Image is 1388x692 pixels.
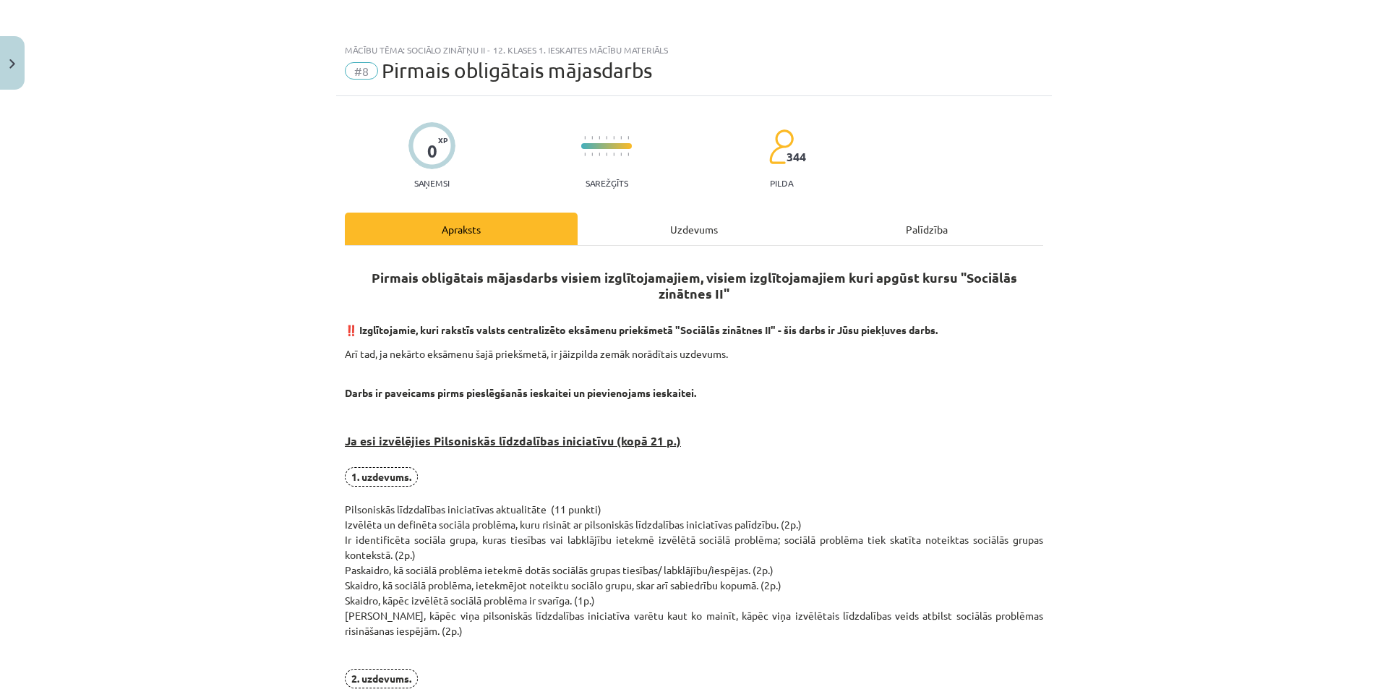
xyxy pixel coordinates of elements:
[427,141,437,161] div: 0
[810,213,1043,245] div: Palīdzība
[613,153,614,156] img: icon-short-line-57e1e144782c952c97e751825c79c345078a6d821885a25fce030b3d8c18986b.svg
[620,136,622,140] img: icon-short-line-57e1e144782c952c97e751825c79c345078a6d821885a25fce030b3d8c18986b.svg
[345,346,1043,362] p: Arī tad, ja nekārto eksāmenu šajā priekšmetā, ir jāizpilda zemāk norādītais uzdevums.
[345,213,578,245] div: Apraksts
[345,386,696,399] strong: Darbs ir paveicams pirms pieslēgšanās ieskaitei un pievienojams ieskaitei.
[372,269,1017,302] strong: Pirmais obligātais mājasdarbs visiem izglītojamajiem, visiem izglītojamajiem kuri apgūst kursu "S...
[591,153,593,156] img: icon-short-line-57e1e144782c952c97e751825c79c345078a6d821885a25fce030b3d8c18986b.svg
[345,62,378,80] span: #8
[613,136,614,140] img: icon-short-line-57e1e144782c952c97e751825c79c345078a6d821885a25fce030b3d8c18986b.svg
[345,433,681,448] strong: Ja esi izvēlējies Pilsoniskās līdzdalības iniciatīvu (kopā 21 p.)
[584,153,586,156] img: icon-short-line-57e1e144782c952c97e751825c79c345078a6d821885a25fce030b3d8c18986b.svg
[606,136,607,140] img: icon-short-line-57e1e144782c952c97e751825c79c345078a6d821885a25fce030b3d8c18986b.svg
[578,213,810,245] div: Uzdevums
[599,153,600,156] img: icon-short-line-57e1e144782c952c97e751825c79c345078a6d821885a25fce030b3d8c18986b.svg
[787,150,806,163] span: 344
[345,467,418,487] span: 1. uzdevums.
[586,178,628,188] p: Sarežģīts
[599,136,600,140] img: icon-short-line-57e1e144782c952c97e751825c79c345078a6d821885a25fce030b3d8c18986b.svg
[627,136,629,140] img: icon-short-line-57e1e144782c952c97e751825c79c345078a6d821885a25fce030b3d8c18986b.svg
[9,59,15,69] img: icon-close-lesson-0947bae3869378f0d4975bcd49f059093ad1ed9edebbc8119c70593378902aed.svg
[770,178,793,188] p: pilda
[627,153,629,156] img: icon-short-line-57e1e144782c952c97e751825c79c345078a6d821885a25fce030b3d8c18986b.svg
[768,129,794,165] img: students-c634bb4e5e11cddfef0936a35e636f08e4e9abd3cc4e673bd6f9a4125e45ecb1.svg
[438,136,447,144] span: XP
[408,178,455,188] p: Saņemsi
[591,136,593,140] img: icon-short-line-57e1e144782c952c97e751825c79c345078a6d821885a25fce030b3d8c18986b.svg
[620,153,622,156] img: icon-short-line-57e1e144782c952c97e751825c79c345078a6d821885a25fce030b3d8c18986b.svg
[345,45,1043,55] div: Mācību tēma: Sociālo zinātņu ii - 12. klases 1. ieskaites mācību materiāls
[351,672,411,685] strong: 2. uzdevums.
[606,153,607,156] img: icon-short-line-57e1e144782c952c97e751825c79c345078a6d821885a25fce030b3d8c18986b.svg
[584,136,586,140] img: icon-short-line-57e1e144782c952c97e751825c79c345078a6d821885a25fce030b3d8c18986b.svg
[345,323,938,336] strong: ‼️ Izglītojamie, kuri rakstīs valsts centralizēto eksāmenu priekšmetā "Sociālās zinātnes II" - ši...
[382,59,652,82] span: Pirmais obligātais mājasdarbs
